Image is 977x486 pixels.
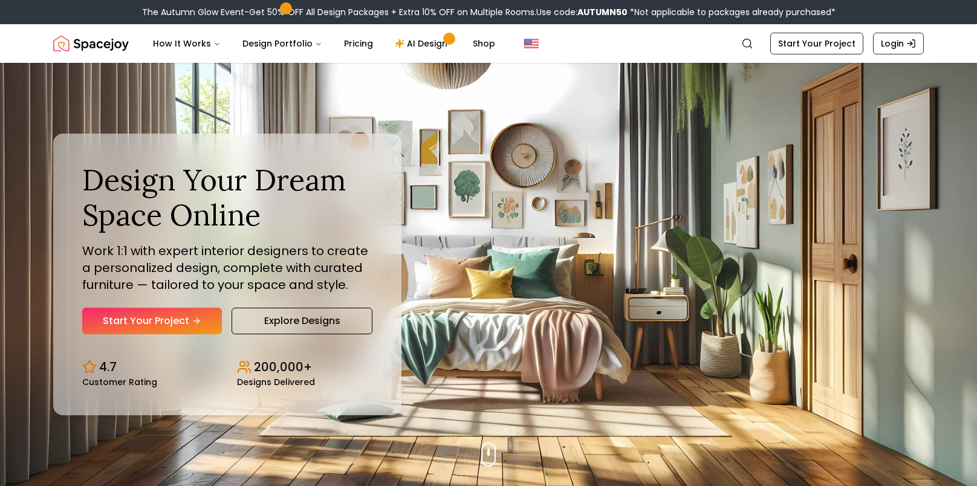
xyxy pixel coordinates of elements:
[82,378,157,386] small: Customer Rating
[142,6,836,18] div: The Autumn Glow Event-Get 50% OFF All Design Packages + Extra 10% OFF on Multiple Rooms.
[53,31,129,56] a: Spacejoy
[463,31,505,56] a: Shop
[770,33,863,54] a: Start Your Project
[628,6,836,18] span: *Not applicable to packages already purchased*
[53,24,924,63] nav: Global
[99,358,117,375] p: 4.7
[334,31,383,56] a: Pricing
[536,6,628,18] span: Use code:
[143,31,230,56] button: How It Works
[82,163,372,232] h1: Design Your Dream Space Online
[385,31,461,56] a: AI Design
[873,33,924,54] a: Login
[524,36,539,51] img: United States
[143,31,505,56] nav: Main
[53,31,129,56] img: Spacejoy Logo
[237,378,315,386] small: Designs Delivered
[233,31,332,56] button: Design Portfolio
[254,358,312,375] p: 200,000+
[82,349,372,386] div: Design stats
[232,308,372,334] a: Explore Designs
[82,308,222,334] a: Start Your Project
[82,242,372,293] p: Work 1:1 with expert interior designers to create a personalized design, complete with curated fu...
[577,6,628,18] b: AUTUMN50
